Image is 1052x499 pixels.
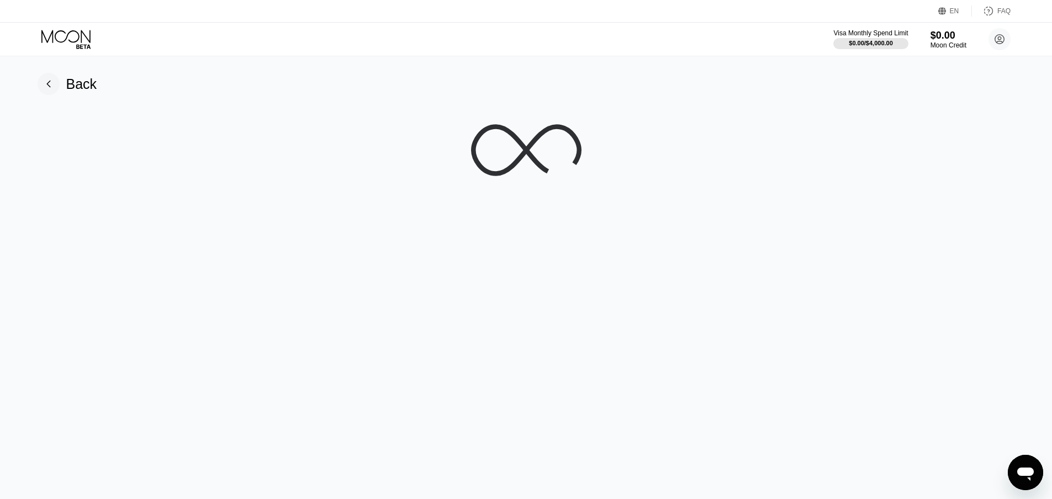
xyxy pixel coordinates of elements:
div: FAQ [997,7,1011,15]
div: $0.00Moon Credit [931,30,966,49]
div: EN [950,7,959,15]
div: EN [938,6,972,17]
iframe: Кнопка запуска окна обмена сообщениями [1008,455,1043,490]
div: $0.00 / $4,000.00 [849,40,893,46]
div: Moon Credit [931,41,966,49]
div: Visa Monthly Spend Limit$0.00/$4,000.00 [833,29,908,49]
div: Visa Monthly Spend Limit [833,29,908,37]
div: FAQ [972,6,1011,17]
div: $0.00 [931,30,966,41]
div: Back [66,76,97,92]
div: Back [38,73,97,95]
